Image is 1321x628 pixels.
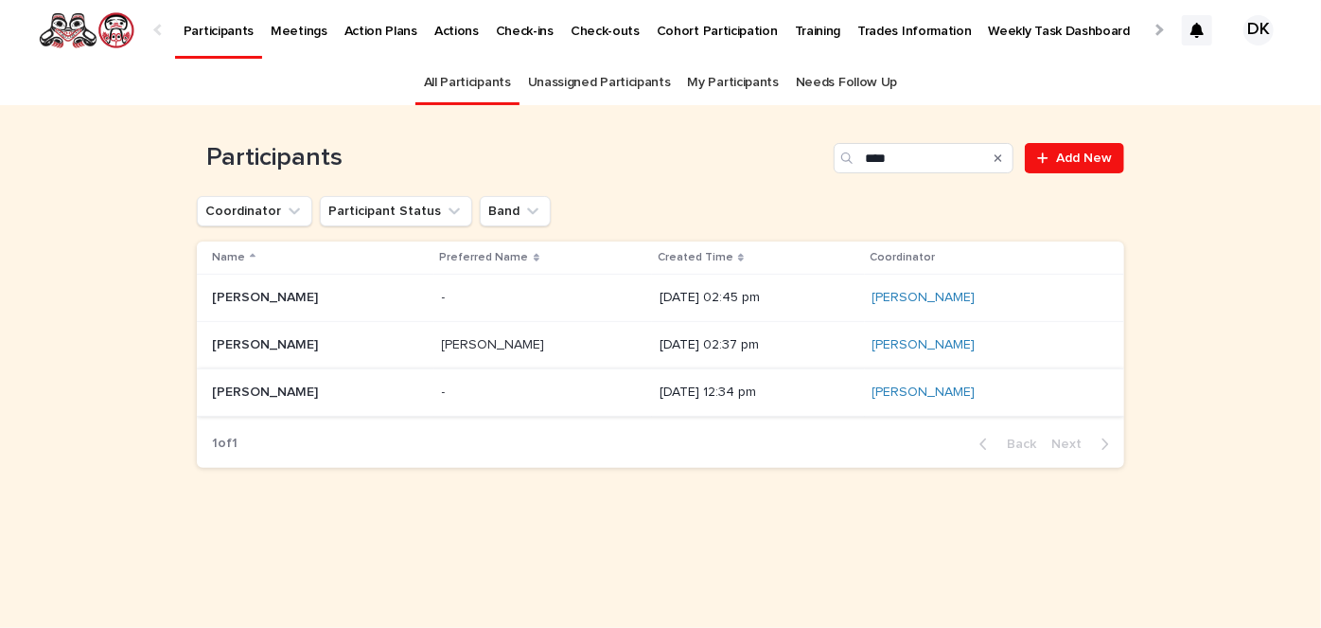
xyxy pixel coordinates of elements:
[320,196,472,226] button: Participant Status
[1044,436,1124,453] button: Next
[212,286,322,306] p: [PERSON_NAME]
[480,196,551,226] button: Band
[197,368,1124,416] tr: [PERSON_NAME][PERSON_NAME] -- [DATE] 12:34 pm[PERSON_NAME]
[440,247,529,268] p: Preferred Name
[1025,143,1124,173] a: Add New
[660,290,857,306] p: [DATE] 02:45 pm
[528,61,671,105] a: Unassigned Participants
[796,61,897,105] a: Needs Follow Up
[1243,15,1274,45] div: DK
[197,143,826,173] h1: Participants
[688,61,779,105] a: My Participants
[964,436,1044,453] button: Back
[660,337,857,353] p: [DATE] 02:37 pm
[442,333,549,353] p: [PERSON_NAME]
[197,421,253,467] p: 1 of 1
[872,290,976,306] a: [PERSON_NAME]
[197,196,312,226] button: Coordinator
[38,11,135,49] img: rNyI97lYS1uoOg9yXW8k
[212,381,322,401] p: [PERSON_NAME]
[442,381,449,401] p: -
[1056,152,1112,165] span: Add New
[995,438,1036,451] span: Back
[212,247,245,268] p: Name
[872,337,976,353] a: [PERSON_NAME]
[442,286,449,306] p: -
[197,322,1124,369] tr: [PERSON_NAME][PERSON_NAME] [PERSON_NAME][PERSON_NAME] [DATE] 02:37 pm[PERSON_NAME]
[197,275,1124,322] tr: [PERSON_NAME][PERSON_NAME] -- [DATE] 02:45 pm[PERSON_NAME]
[872,385,976,401] a: [PERSON_NAME]
[424,61,511,105] a: All Participants
[1051,438,1093,451] span: Next
[871,247,936,268] p: Coordinator
[660,385,857,401] p: [DATE] 12:34 pm
[834,143,1013,173] input: Search
[658,247,733,268] p: Created Time
[212,333,322,353] p: [PERSON_NAME]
